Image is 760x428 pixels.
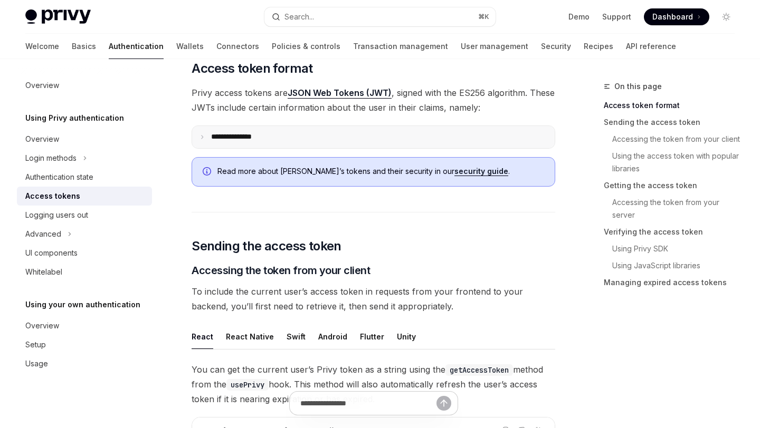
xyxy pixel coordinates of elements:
span: Accessing the token from your client [192,263,370,278]
div: Swift [287,324,306,349]
a: Accessing the token from your server [604,194,743,223]
div: Search... [284,11,314,23]
a: Overview [17,130,152,149]
a: JSON Web Tokens (JWT) [288,87,392,99]
a: Dashboard [644,8,709,25]
div: Android [318,324,347,349]
div: Flutter [360,324,384,349]
a: Using Privy SDK [604,240,743,257]
svg: Info [203,167,213,178]
a: Access token format [604,97,743,114]
a: API reference [626,34,676,59]
img: light logo [25,9,91,24]
span: ⌘ K [478,13,489,21]
div: Usage [25,357,48,370]
a: Managing expired access tokens [604,274,743,291]
a: Usage [17,354,152,373]
span: You can get the current user’s Privy token as a string using the method from the hook. This metho... [192,362,555,406]
code: usePrivy [226,379,269,391]
div: Overview [25,79,59,92]
div: Setup [25,338,46,351]
a: Wallets [176,34,204,59]
div: Overview [25,319,59,332]
div: Authentication state [25,171,93,183]
span: To include the current user’s access token in requests from your frontend to your backend, you’ll... [192,284,555,314]
a: Authentication state [17,168,152,187]
span: Privy access tokens are , signed with the ES256 algorithm. These JWTs include certain information... [192,85,555,115]
button: Toggle dark mode [718,8,735,25]
code: getAccessToken [445,364,513,376]
a: Setup [17,335,152,354]
button: Send message [436,396,451,411]
span: Read more about [PERSON_NAME]’s tokens and their security in our . [217,166,544,177]
a: Welcome [25,34,59,59]
a: Demo [568,12,590,22]
a: Policies & controls [272,34,340,59]
div: Whitelabel [25,266,62,278]
a: Access tokens [17,187,152,206]
button: Toggle Login methods section [17,149,152,168]
div: Login methods [25,152,77,164]
a: Transaction management [353,34,448,59]
input: Ask a question... [300,392,436,415]
div: React [192,324,213,349]
a: Connectors [216,34,259,59]
a: UI components [17,244,152,262]
a: Sending the access token [604,114,743,131]
button: Toggle Advanced section [17,225,152,244]
a: Basics [72,34,96,59]
div: React Native [226,324,274,349]
div: Access tokens [25,190,80,202]
button: Open search [264,7,495,26]
div: UI components [25,247,78,259]
a: Support [602,12,631,22]
a: security guide [454,167,508,176]
a: Accessing the token from your client [604,131,743,148]
div: Overview [25,133,59,145]
a: Overview [17,76,152,95]
span: Access token format [192,60,313,77]
a: Overview [17,316,152,335]
h5: Using Privy authentication [25,112,124,124]
a: Verifying the access token [604,223,743,240]
a: Getting the access token [604,177,743,194]
div: Unity [397,324,416,349]
span: Dashboard [652,12,693,22]
a: Using the access token with popular libraries [604,148,743,177]
a: Whitelabel [17,262,152,281]
a: Using JavaScript libraries [604,257,743,274]
a: User management [461,34,528,59]
a: Security [541,34,571,59]
a: Authentication [109,34,164,59]
div: Advanced [25,228,61,240]
span: On this page [614,80,662,93]
h5: Using your own authentication [25,298,140,311]
a: Recipes [584,34,613,59]
span: Sending the access token [192,238,341,255]
a: Logging users out [17,206,152,225]
div: Logging users out [25,209,88,221]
